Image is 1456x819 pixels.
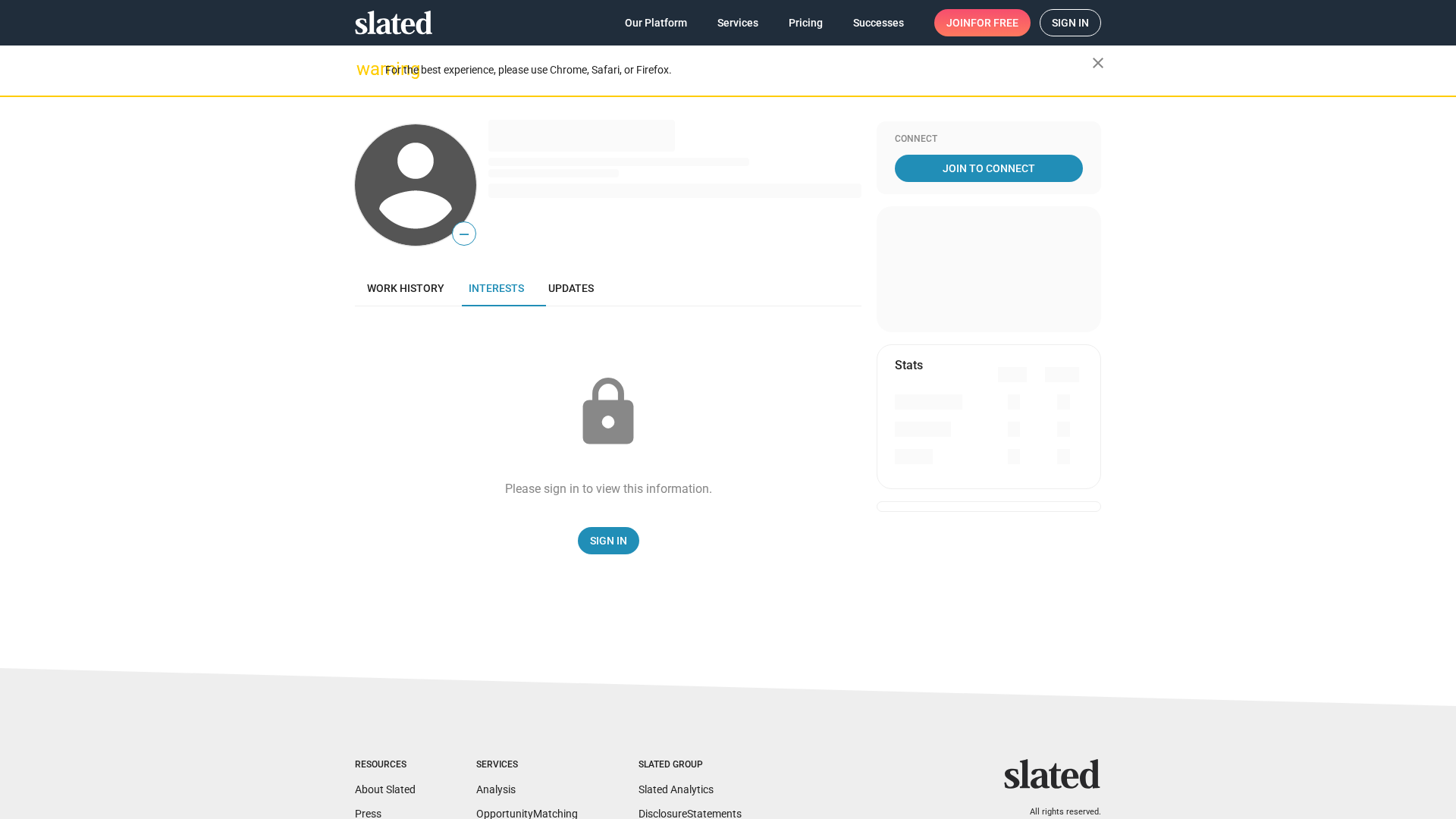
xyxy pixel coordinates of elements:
[457,270,536,306] a: Interests
[639,759,742,771] div: Slated Group
[934,9,1031,36] a: Joinfor free
[570,375,646,450] mat-icon: lock
[590,527,627,554] span: Sign In
[895,357,923,373] mat-card-title: Stats
[548,282,594,294] span: Updates
[898,155,1080,182] span: Join To Connect
[469,282,524,294] span: Interests
[777,9,835,36] a: Pricing
[625,9,687,36] span: Our Platform
[578,527,639,554] a: Sign In
[895,133,1083,146] div: Connect
[356,60,375,78] mat-icon: warning
[717,9,758,36] span: Services
[639,783,714,795] a: Slated Analytics
[536,270,606,306] a: Updates
[789,9,823,36] span: Pricing
[1052,10,1089,36] span: Sign in
[453,224,475,244] span: —
[841,9,916,36] a: Successes
[476,783,516,795] a: Analysis
[476,759,578,771] div: Services
[385,60,1092,80] div: For the best experience, please use Chrome, Safari, or Firefox.
[355,783,416,795] a: About Slated
[505,481,712,497] div: Please sign in to view this information.
[355,270,457,306] a: Work history
[1089,54,1107,72] mat-icon: close
[355,759,416,771] div: Resources
[613,9,699,36] a: Our Platform
[971,9,1018,36] span: for free
[1040,9,1101,36] a: Sign in
[853,9,904,36] span: Successes
[946,9,1018,36] span: Join
[705,9,770,36] a: Services
[367,282,444,294] span: Work history
[895,155,1083,182] a: Join To Connect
